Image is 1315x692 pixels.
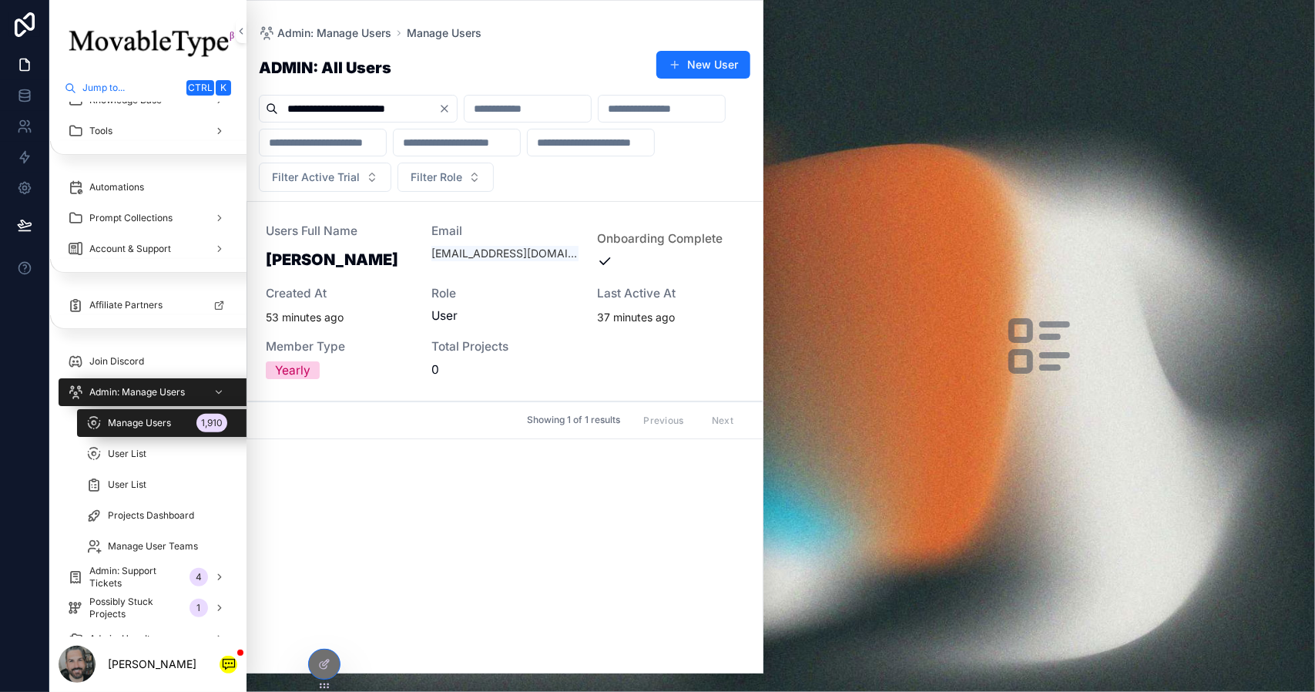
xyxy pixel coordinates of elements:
a: Admin: Support Tickets4 [59,563,237,591]
span: Created at [266,286,413,302]
button: Clear [438,102,457,115]
button: Select Button [259,163,391,192]
span: Admin: Manage Users [89,386,185,398]
iframe: Spotlight [2,74,29,102]
span: Manage Users [108,417,171,429]
img: App logo [59,19,237,67]
span: Affiliate Partners [89,299,163,311]
a: Projects Dashboard [77,502,237,529]
span: Last active at [597,286,744,302]
button: Select Button [398,163,494,192]
a: Users Full Name[PERSON_NAME]Email[EMAIL_ADDRESS][DOMAIN_NAME]Onboarding CompleteCreated at53 minu... [247,202,763,401]
span: User List [108,448,146,460]
span: User [431,307,458,324]
a: [EMAIL_ADDRESS][DOMAIN_NAME] [431,246,579,261]
span: Admin: Support Tickets [89,565,183,590]
span: Ctrl [186,80,214,96]
a: Account & Support [59,235,237,263]
span: Join Discord [89,355,144,368]
a: Admin: Manage Users [59,378,256,406]
a: Manage User Teams [77,532,237,560]
div: 4 [190,568,208,586]
span: Filter Role [411,170,462,185]
a: Automations [59,173,237,201]
span: Account & Support [89,243,171,255]
div: 1,910 [196,414,227,432]
a: Tools [59,117,237,145]
span: Prompt Collections [89,212,173,224]
span: Admin: Manage Users [277,25,391,41]
a: User List [77,440,237,468]
p: [PERSON_NAME] [108,654,196,674]
span: Showing 1 of 1 results [527,414,620,426]
h3: [PERSON_NAME] [266,246,413,274]
div: 1 [190,599,208,617]
a: Admin: Manage Users [259,25,391,41]
span: Admin: User Items [89,633,169,645]
span: Tools [89,125,112,137]
span: Jump to... [82,82,180,94]
a: Admin: User Items [59,625,237,653]
p: 37 minutes ago [597,307,675,327]
a: Affiliate Partners [59,291,237,319]
h1: ADMIN: All Users [259,59,391,77]
span: 0 [431,361,579,378]
span: User List [108,479,146,491]
span: Possibly Stuck Projects [89,596,183,620]
div: scrollable content [49,102,247,637]
span: Manage User Teams [108,540,198,553]
button: Jump to...CtrlK [59,74,237,102]
div: Yearly [275,361,310,379]
span: Onboarding Complete [597,230,744,247]
span: Member Type [266,339,413,355]
a: Possibly Stuck Projects1 [59,594,237,622]
a: Manage Users1,910 [77,409,256,437]
a: User List [77,471,237,499]
span: Email [431,223,579,240]
a: Join Discord [59,348,237,375]
span: Users Full Name [266,223,413,240]
button: New User [656,51,750,79]
span: Total Projects [431,339,579,355]
span: Role [431,286,579,302]
span: Filter Active Trial [272,170,360,185]
span: K [217,82,230,94]
span: Projects Dashboard [108,509,194,522]
a: Manage Users [407,25,481,41]
span: Automations [89,181,144,193]
p: 53 minutes ago [266,307,344,327]
a: Prompt Collections [59,204,237,232]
